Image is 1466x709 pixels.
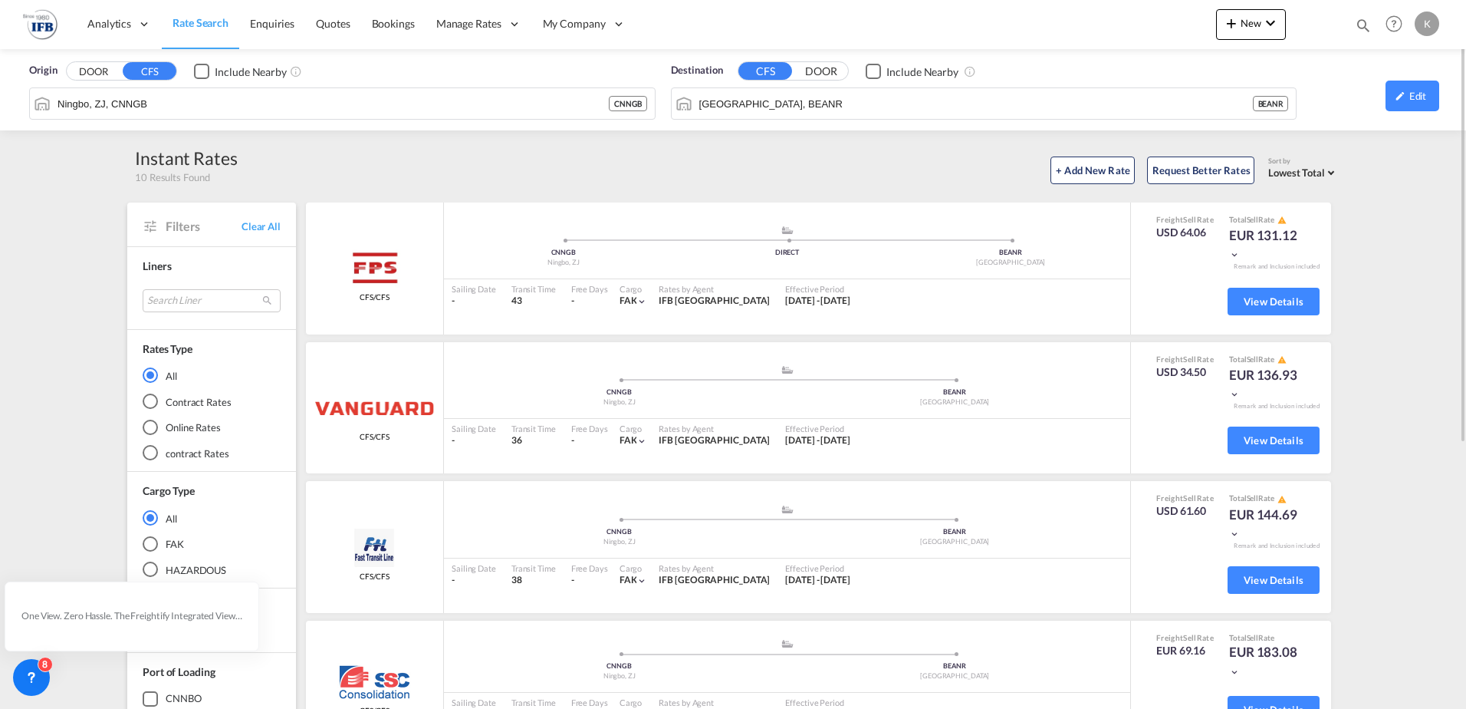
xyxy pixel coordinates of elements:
[173,16,228,29] span: Rate Search
[452,671,787,681] div: Ningbo, ZJ
[436,16,501,31] span: Manage Rates
[29,63,57,78] span: Origin
[785,295,850,306] span: [DATE] - [DATE]
[1381,11,1415,38] div: Help
[620,295,637,306] span: FAK
[785,574,850,587] div: 01 Oct 2025 - 15 Oct 2025
[699,92,1253,115] input: Search by Port
[571,697,608,708] div: Free Days
[609,96,647,111] div: CNNGB
[58,92,609,115] input: Search by Port
[452,661,787,671] div: CNNGB
[866,63,958,79] md-checkbox: Checkbox No Ink
[310,389,439,427] img: Vanguard Logistics
[360,431,390,442] span: CFS/CFS
[675,248,899,258] div: DIRECT
[1156,643,1214,658] div: EUR 69.16
[659,295,770,308] div: IFB Belgium
[1222,14,1241,32] md-icon: icon-plus 400-fg
[1050,157,1135,184] button: + Add New Rate
[785,697,850,708] div: Effective Period
[787,537,1123,547] div: [GEOGRAPHIC_DATA]
[1268,157,1339,167] div: Sort by
[1244,295,1303,308] span: View Details
[787,671,1123,681] div: [GEOGRAPHIC_DATA]
[30,88,655,119] md-input-container: Ningbo, ZJ, CNNGB
[620,574,637,585] span: FAK
[886,64,958,80] div: Include Nearby
[571,283,608,295] div: Free Days
[1222,17,1280,29] span: New
[452,562,496,574] div: Sailing Date
[511,423,556,434] div: Transit Time
[659,574,770,585] span: IFB [GEOGRAPHIC_DATA]
[787,661,1123,671] div: BEANR
[1244,434,1303,447] span: View Details
[1229,643,1306,680] div: EUR 183.08
[360,292,390,302] span: CFS/CFS
[1229,389,1240,400] md-icon: icon-chevron-down
[511,434,556,447] div: 36
[166,691,202,705] div: CNNBO
[1156,503,1214,519] div: USD 61.60
[659,283,770,295] div: Rates by Agent
[659,697,770,708] div: Rates by Agent
[778,366,797,374] md-icon: assets/icons/custom/ship-fill.svg
[620,697,648,708] div: Cargo
[250,17,294,30] span: Enquiries
[1395,91,1405,101] md-icon: icon-pencil
[511,295,556,308] div: 43
[1277,355,1287,364] md-icon: icon-alert
[899,248,1123,258] div: BEANR
[1228,288,1320,315] button: View Details
[143,665,215,678] span: Port of Loading
[571,562,608,574] div: Free Days
[787,387,1123,397] div: BEANR
[1229,354,1306,366] div: Total Rate
[1268,167,1325,179] span: Lowest Total
[372,17,415,30] span: Bookings
[1355,17,1372,34] md-icon: icon-magnify
[511,697,556,708] div: Transit Time
[123,62,176,80] button: CFS
[620,434,637,446] span: FAK
[571,295,574,308] div: -
[1229,366,1306,403] div: EUR 136.93
[659,295,770,306] span: IFB [GEOGRAPHIC_DATA]
[620,562,648,574] div: Cargo
[143,341,192,357] div: Rates Type
[636,575,647,586] md-icon: icon-chevron-down
[1277,216,1287,225] md-icon: icon-alert
[215,64,287,80] div: Include Nearby
[899,258,1123,268] div: [GEOGRAPHIC_DATA]
[452,537,787,547] div: Ningbo, ZJ
[1156,225,1214,240] div: USD 64.06
[1229,214,1306,226] div: Total Rate
[1229,667,1240,678] md-icon: icon-chevron-down
[1222,262,1331,271] div: Remark and Inclusion included
[452,283,496,295] div: Sailing Date
[672,88,1297,119] md-input-container: Antwerp, BEANR
[787,527,1123,537] div: BEANR
[636,436,647,447] md-icon: icon-chevron-down
[452,434,496,447] div: -
[316,17,350,30] span: Quotes
[1156,214,1214,225] div: Freight Rate
[1183,354,1196,364] span: Sell
[1229,493,1306,505] div: Total Rate
[511,283,556,295] div: Transit Time
[349,249,401,288] img: Famous Pacific Shipping (FPS)
[452,295,496,308] div: -
[1228,427,1320,454] button: View Details
[143,562,281,578] md-radio-button: HAZARDOUS
[1247,215,1259,224] span: Sell
[354,529,395,567] img: FTL Fast Transit Line
[785,574,850,585] span: [DATE] - [DATE]
[1183,215,1196,224] span: Sell
[135,146,238,170] div: Instant Rates
[659,562,770,574] div: Rates by Agent
[290,65,302,77] md-icon: Unchecked: Ignores neighbouring ports when fetching rates.Checked : Includes neighbouring ports w...
[452,387,787,397] div: CNNGB
[1244,574,1303,586] span: View Details
[511,562,556,574] div: Transit Time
